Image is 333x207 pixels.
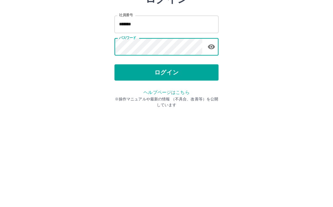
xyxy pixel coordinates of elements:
a: ヘルプページはこちら [143,138,189,143]
label: 社員番号 [119,61,133,66]
h2: ログイン [145,41,188,53]
button: ログイン [114,112,219,129]
p: ※操作マニュアルや最新の情報 （不具合、改善等）を公開しています [114,144,219,156]
label: パスワード [119,84,136,88]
